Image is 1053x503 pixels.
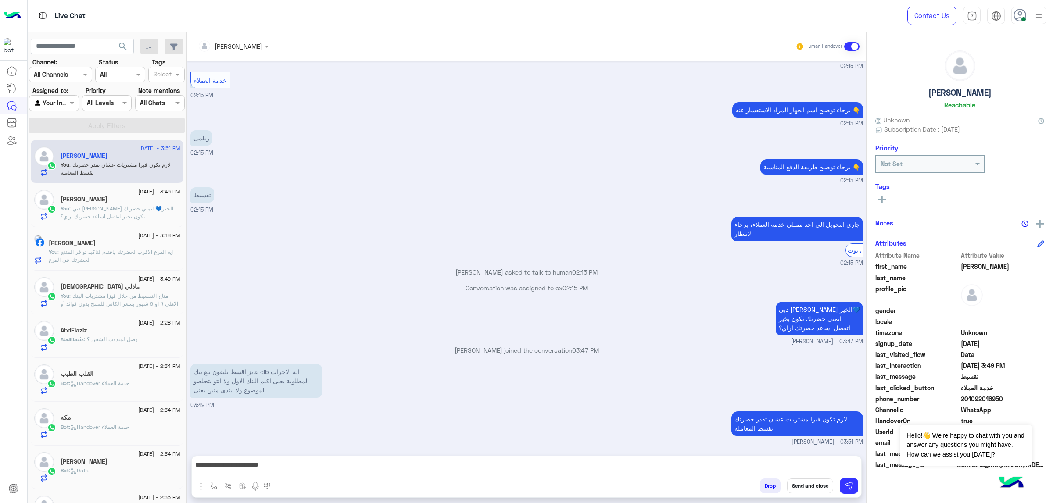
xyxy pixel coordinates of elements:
span: Bot [61,380,69,386]
img: defaultAdmin.png [34,452,54,472]
span: [DATE] - 3:51 PM [139,144,180,152]
span: last_interaction [875,361,959,370]
span: : Handover خدمة العملاء [69,424,129,430]
img: defaultAdmin.png [34,364,54,384]
img: send voice note [250,481,261,492]
span: last_message [875,372,959,381]
span: null [961,317,1045,326]
span: : Handover خدمة العملاء [69,380,129,386]
span: خدمة العملاء [194,77,226,84]
img: defaultAdmin.png [34,321,54,341]
span: gender [875,306,959,315]
img: profile [1033,11,1044,21]
img: send attachment [196,481,206,492]
h5: [PERSON_NAME] [928,88,992,98]
img: defaultAdmin.png [34,408,54,428]
span: last_message_sentiment [875,449,959,458]
span: You [49,249,57,255]
span: [DATE] - 2:34 PM [138,362,180,370]
label: Note mentions [138,86,180,95]
span: email [875,438,959,447]
p: Conversation was assigned to cx [190,283,863,293]
p: 8/9/2025, 2:15 PM [732,102,863,118]
span: You [61,161,69,168]
span: You [61,205,69,212]
p: Live Chat [55,10,86,22]
a: tab [963,7,981,25]
img: add [1036,220,1044,228]
img: WhatsApp [47,379,56,388]
span: 02:15 PM [190,150,213,156]
span: 2025-09-08T12:49:11.5146255Z [961,361,1045,370]
img: select flow [210,482,217,489]
button: Send and close [787,478,833,493]
button: Apply Filters [29,118,185,133]
span: 02:15 PM [562,284,588,292]
span: متاح التقسيط من خلال فيزا مشتريات البنك الاهلي ٦ او 9 شهور بسعر الكاش للمنتج بدون فوائد أو مقدم ا... [61,293,179,331]
span: last_message_id [875,460,955,469]
p: 8/9/2025, 2:15 PM [190,130,212,146]
h5: محمد [61,152,107,160]
p: 8/9/2025, 3:49 PM [190,364,322,398]
span: ايه الفرع الاقرب لحضرتك يافندم لتاكيد توافر المنتج لحضرتك في الفرع [49,249,173,263]
h5: القلب الطيب [61,370,93,378]
span: locale [875,317,959,326]
img: tab [967,11,977,21]
h5: اسلام الشاذلي [61,283,144,290]
h6: Tags [875,182,1044,190]
span: profile_pic [875,284,959,304]
img: Logo [4,7,21,25]
span: : Data [69,467,89,474]
span: signup_date [875,339,959,348]
img: Facebook [36,238,44,247]
span: 201092016950 [961,394,1045,403]
p: 8/9/2025, 2:15 PM [760,159,863,175]
span: Subscription Date : [DATE] [884,125,960,134]
img: Trigger scenario [225,482,232,489]
span: Unknown [875,115,910,125]
span: 2025-09-07T20:48:37.344Z [961,339,1045,348]
img: create order [239,482,246,489]
img: WhatsApp [47,292,56,301]
span: timezone [875,328,959,337]
span: UserId [875,427,959,436]
p: 8/9/2025, 2:15 PM [190,187,214,203]
span: Hello!👋 We're happy to chat with you and answer any questions you might have. How can we assist y... [900,425,1032,466]
img: WhatsApp [47,423,56,432]
img: 1403182699927242 [4,38,19,54]
span: Unknown [961,328,1045,337]
span: search [118,41,128,52]
img: WhatsApp [47,336,56,345]
img: tab [37,10,48,21]
span: دبي فون مهند احمد مساء الخير💙 اتمني حضرتك تكون بخير اتفضل اساعد حضرتك ازاي؟ [61,205,173,220]
button: Trigger scenario [221,478,236,493]
span: 02:15 PM [840,259,863,268]
span: 03:47 PM [572,346,599,354]
img: make a call [264,483,271,490]
p: [PERSON_NAME] asked to talk to human [190,268,863,277]
h5: AbdElaziz [61,327,87,334]
img: hulul-logo.png [996,468,1027,499]
img: defaultAdmin.png [34,277,54,297]
p: 8/9/2025, 3:51 PM [731,411,863,436]
p: 8/9/2025, 2:15 PM [731,217,863,241]
span: Data [961,350,1045,359]
span: [DATE] - 2:34 PM [138,406,180,414]
h5: Ibrahim Hatem [49,239,96,247]
button: Drop [760,478,781,493]
button: search [112,39,134,57]
span: You [61,293,69,299]
img: WhatsApp [47,205,56,214]
span: [DATE] - 3:49 PM [138,275,180,283]
h5: مكه [61,414,71,421]
img: WhatsApp [47,161,56,170]
span: Bot [61,424,69,430]
span: تقسيط [961,372,1045,381]
span: Bot [61,467,69,474]
span: [DATE] - 2:35 PM [138,493,180,501]
span: last_clicked_button [875,383,959,392]
button: select flow [207,478,221,493]
span: 02:15 PM [190,92,213,99]
span: [DATE] - 2:34 PM [138,450,180,458]
span: 02:15 PM [190,207,213,213]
